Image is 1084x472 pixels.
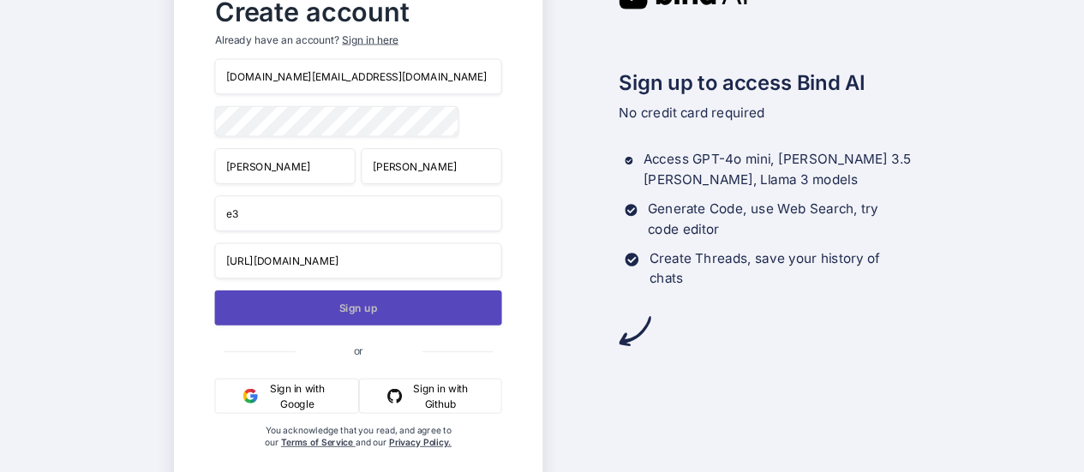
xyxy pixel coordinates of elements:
[214,242,501,278] input: Company website
[214,59,501,95] input: Email
[214,1,501,24] h2: Create account
[214,148,355,184] input: First Name
[619,68,911,99] h2: Sign up to access Bind AI
[359,379,501,414] button: Sign in with Github
[643,149,911,190] p: Access GPT-4o mini, [PERSON_NAME] 3.5 [PERSON_NAME], Llama 3 models
[619,315,650,347] img: arrow
[280,437,355,448] a: Terms of Service
[214,33,501,47] p: Already have an account?
[243,388,257,403] img: google
[387,388,402,403] img: github
[388,437,451,448] a: Privacy Policy.
[214,379,359,414] button: Sign in with Google
[214,290,501,326] button: Sign up
[295,332,421,368] span: or
[214,195,501,231] input: Your company name
[342,33,398,47] div: Sign in here
[361,148,501,184] input: Last Name
[647,199,910,240] p: Generate Code, use Web Search, try code editor
[619,103,911,123] p: No credit card required
[649,248,911,290] p: Create Threads, save your history of chats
